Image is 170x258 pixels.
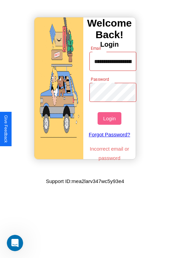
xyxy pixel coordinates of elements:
[86,144,133,163] p: Incorrect email or password
[46,177,124,186] p: Support ID: mea2larv347wc5y93e4
[91,45,101,51] label: Email
[86,125,133,144] a: Forgot Password?
[3,115,8,143] div: Give Feedback
[83,17,136,41] h3: Welcome Back!
[7,235,23,251] iframe: Intercom live chat
[91,76,109,82] label: Password
[98,112,121,125] button: Login
[83,41,136,48] h4: Login
[34,17,83,159] img: gif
